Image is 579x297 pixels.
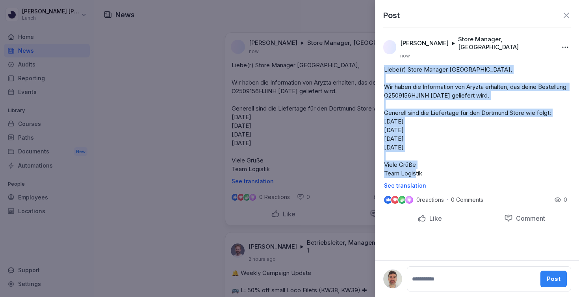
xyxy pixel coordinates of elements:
[564,196,567,204] p: 0
[384,183,570,189] p: See translation
[547,275,560,283] div: Post
[416,197,444,203] p: 0 reactions
[383,40,396,54] img: t11hid2jppelx39d7ll7vo2q.png
[400,39,449,47] p: [PERSON_NAME]
[400,53,410,59] p: now
[451,197,494,203] p: 0 Comments
[513,214,545,222] p: Comment
[458,35,552,51] p: Store Manager, [GEOGRAPHIC_DATA]
[383,9,400,21] p: Post
[426,214,442,222] p: Like
[384,65,570,178] p: Liebe(r) Store Manager [GEOGRAPHIC_DATA], Wir haben die Information von Aryzta erhalten, das dein...
[540,271,567,287] button: Post
[383,269,402,288] img: t11hid2jppelx39d7ll7vo2q.png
